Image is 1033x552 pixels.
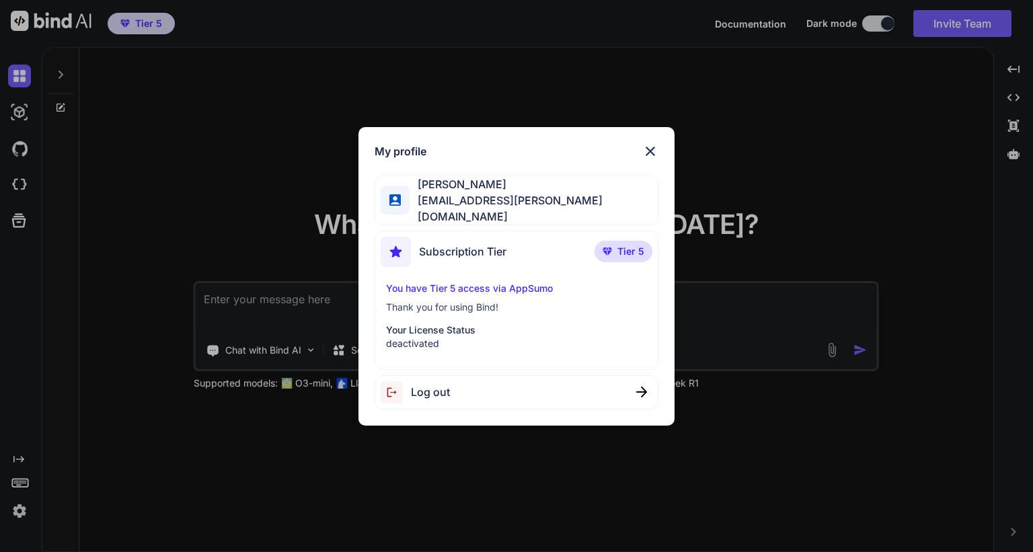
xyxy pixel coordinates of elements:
span: [PERSON_NAME] [410,176,658,192]
p: You have Tier 5 access via AppSumo [386,282,646,295]
p: deactivated [386,337,646,350]
img: close [636,387,647,397]
span: Subscription Tier [419,243,506,260]
img: profile [389,194,400,205]
img: subscription [381,237,411,267]
img: close [642,143,658,159]
span: Log out [411,384,450,400]
img: premium [603,247,612,255]
span: Tier 5 [617,245,644,258]
h1: My profile [375,143,426,159]
img: logout [381,381,411,403]
p: Your License Status [386,323,646,337]
p: Thank you for using Bind! [386,301,646,314]
span: [EMAIL_ADDRESS][PERSON_NAME][DOMAIN_NAME] [410,192,658,225]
